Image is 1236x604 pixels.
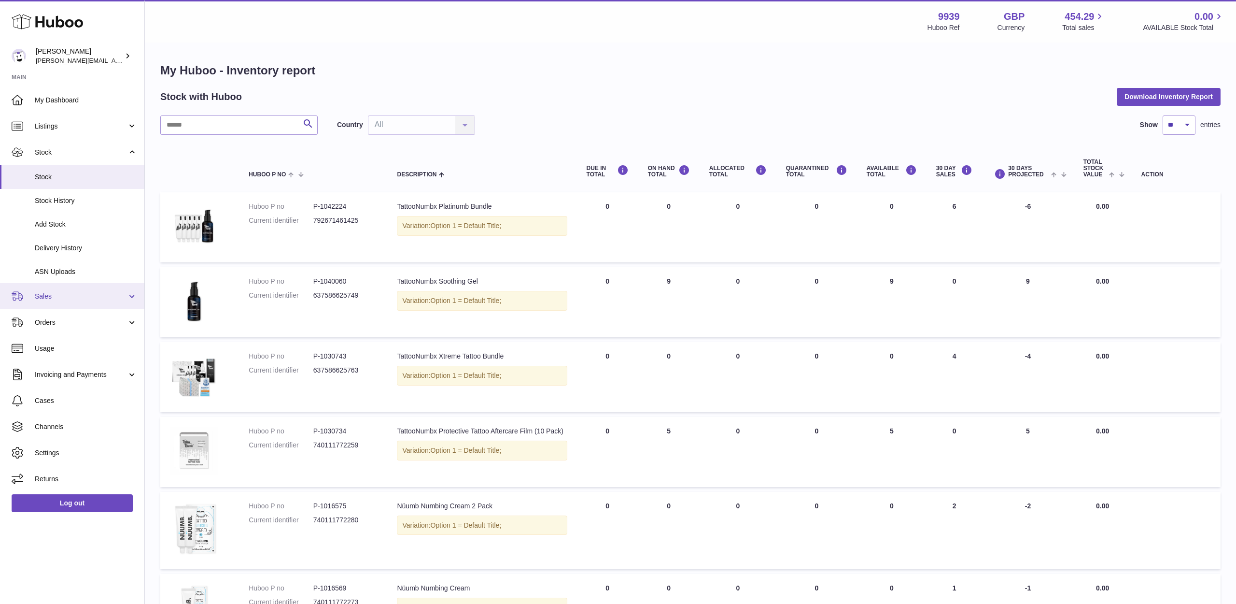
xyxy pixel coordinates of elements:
[700,342,776,412] td: 0
[867,165,917,178] div: AVAILABLE Total
[397,516,567,535] div: Variation:
[313,216,378,225] dd: 792671461425
[815,502,818,510] span: 0
[35,220,137,229] span: Add Stock
[1141,172,1211,178] div: Action
[431,446,502,454] span: Option 1 = Default Title;
[35,370,127,379] span: Invoicing and Payments
[1200,120,1221,129] span: entries
[577,267,638,337] td: 0
[700,492,776,569] td: 0
[938,10,960,23] strong: 9939
[160,90,242,103] h2: Stock with Huboo
[170,352,218,400] img: product image
[35,148,127,157] span: Stock
[397,172,436,178] span: Description
[397,584,567,593] div: Nüumb Numbing Cream
[1096,427,1109,435] span: 0.00
[35,173,137,182] span: Stock
[1096,502,1109,510] span: 0.00
[1062,23,1105,32] span: Total sales
[36,47,123,65] div: [PERSON_NAME]
[397,352,567,361] div: TattooNumbx Xtreme Tattoo Bundle
[431,222,502,230] span: Option 1 = Default Title;
[431,297,502,304] span: Option 1 = Default Title;
[638,417,700,487] td: 5
[313,202,378,211] dd: P-1042224
[700,192,776,262] td: 0
[249,584,313,593] dt: Huboo P no
[313,352,378,361] dd: P-1030743
[249,427,313,436] dt: Huboo P no
[700,417,776,487] td: 0
[36,57,194,64] span: [PERSON_NAME][EMAIL_ADDRESS][DOMAIN_NAME]
[1096,584,1109,592] span: 0.00
[249,441,313,450] dt: Current identifier
[170,277,218,325] img: product image
[397,502,567,511] div: Nüumb Numbing Cream 2 Pack
[249,366,313,375] dt: Current identifier
[1117,88,1221,105] button: Download Inventory Report
[313,366,378,375] dd: 637586625763
[857,267,927,337] td: 9
[786,165,847,178] div: QUARANTINED Total
[35,292,127,301] span: Sales
[35,422,137,431] span: Channels
[249,291,313,300] dt: Current identifier
[35,344,137,353] span: Usage
[1096,352,1109,360] span: 0.00
[1143,23,1224,32] span: AVAILABLE Stock Total
[249,216,313,225] dt: Current identifier
[577,417,638,487] td: 0
[982,492,1073,569] td: -2
[1008,165,1049,178] span: 30 DAYS PROJECTED
[397,202,567,211] div: TattooNumbx Platinumb Bundle
[313,291,378,300] dd: 637586625749
[1194,10,1213,23] span: 0.00
[927,342,983,412] td: 4
[927,417,983,487] td: 0
[982,192,1073,262] td: -6
[249,277,313,286] dt: Huboo P no
[1140,120,1158,129] label: Show
[397,427,567,436] div: TattooNumbx Protective Tattoo Aftercare Film (10 Pack)
[12,49,26,63] img: tommyhardy@hotmail.com
[638,492,700,569] td: 0
[587,165,629,178] div: DUE IN TOTAL
[397,277,567,286] div: TattooNumbx Soothing Gel
[35,244,137,253] span: Delivery History
[249,352,313,361] dt: Huboo P no
[35,318,127,327] span: Orders
[35,475,137,484] span: Returns
[815,202,818,210] span: 0
[313,584,378,593] dd: P-1016569
[577,192,638,262] td: 0
[249,172,286,178] span: Huboo P no
[1004,10,1025,23] strong: GBP
[982,267,1073,337] td: 9
[927,492,983,569] td: 2
[709,165,767,178] div: ALLOCATED Total
[397,291,567,311] div: Variation:
[982,417,1073,487] td: 5
[35,196,137,205] span: Stock History
[249,502,313,511] dt: Huboo P no
[700,267,776,337] td: 0
[815,352,818,360] span: 0
[815,584,818,592] span: 0
[1062,10,1105,32] a: 454.29 Total sales
[857,417,927,487] td: 5
[170,502,218,557] img: product image
[397,216,567,236] div: Variation:
[35,96,137,105] span: My Dashboard
[337,120,363,129] label: Country
[35,396,137,405] span: Cases
[35,448,137,458] span: Settings
[857,492,927,569] td: 0
[313,441,378,450] dd: 740111772259
[431,521,502,529] span: Option 1 = Default Title;
[638,192,700,262] td: 0
[577,492,638,569] td: 0
[313,502,378,511] dd: P-1016575
[431,372,502,379] span: Option 1 = Default Title;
